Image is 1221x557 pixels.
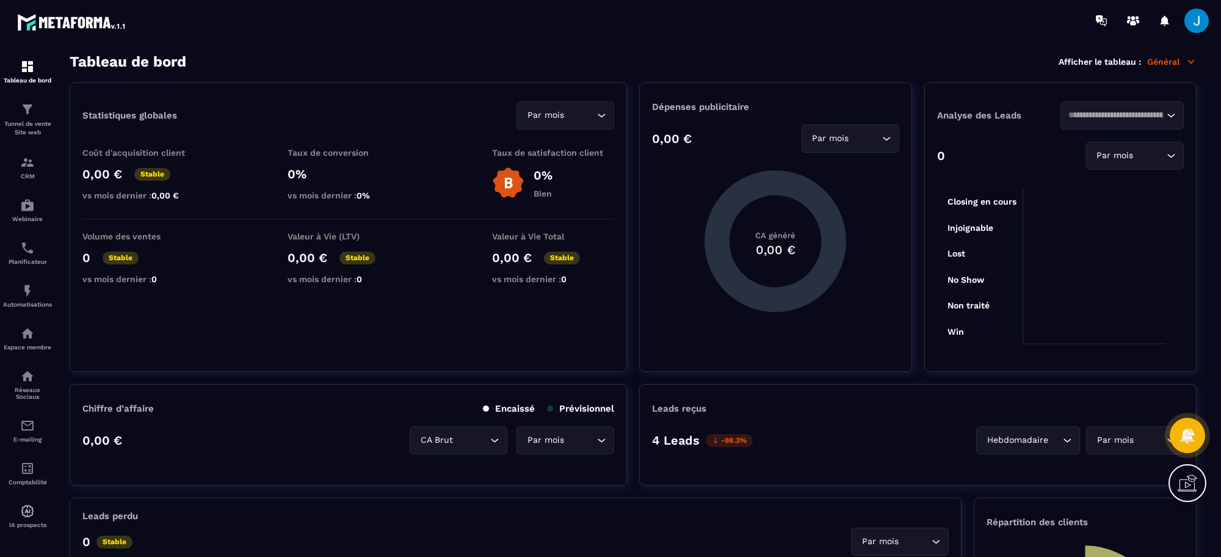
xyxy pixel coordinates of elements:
[82,511,138,522] p: Leads perdu
[82,167,122,181] p: 0,00 €
[492,231,614,241] p: Valeur à Vie Total
[492,274,614,284] p: vs mois dernier :
[151,191,179,200] span: 0,00 €
[410,426,507,454] div: Search for option
[534,168,553,183] p: 0%
[3,216,52,222] p: Webinaire
[1147,56,1197,67] p: Général
[1068,109,1164,122] input: Search for option
[984,434,1051,447] span: Hebdomadaire
[82,403,154,414] p: Chiffre d’affaire
[134,168,170,181] p: Stable
[987,517,1184,528] p: Répartition des clients
[82,274,205,284] p: vs mois dernier :
[544,252,580,264] p: Stable
[567,434,594,447] input: Search for option
[3,77,52,84] p: Tableau de bord
[3,231,52,274] a: schedulerschedulerPlanificateur
[561,274,567,284] span: 0
[1059,57,1141,67] p: Afficher le tableau :
[3,189,52,231] a: automationsautomationsWebinaire
[516,426,614,454] div: Search for option
[20,102,35,117] img: formation
[947,275,984,285] tspan: No Show
[3,301,52,308] p: Automatisations
[20,418,35,433] img: email
[810,132,852,145] span: Par mois
[492,148,614,158] p: Taux de satisfaction client
[17,11,127,33] img: logo
[976,426,1080,454] div: Search for option
[20,198,35,213] img: automations
[96,536,132,548] p: Stable
[652,101,899,112] p: Dépenses publicitaire
[288,148,410,158] p: Taux de conversion
[652,403,706,414] p: Leads reçus
[524,434,567,447] span: Par mois
[3,436,52,443] p: E-mailing
[82,433,122,448] p: 0,00 €
[20,59,35,74] img: formation
[357,274,362,284] span: 0
[3,274,52,317] a: automationsautomationsAutomatisations
[3,387,52,400] p: Réseaux Sociaux
[492,167,524,199] img: b-badge-o.b3b20ee6.svg
[1094,434,1136,447] span: Par mois
[947,249,965,258] tspan: Lost
[1094,149,1136,162] span: Par mois
[524,109,567,122] span: Par mois
[288,250,327,265] p: 0,00 €
[492,250,532,265] p: 0,00 €
[151,274,157,284] span: 0
[947,300,989,310] tspan: Non traité
[567,109,594,122] input: Search for option
[947,327,963,337] tspan: Win
[82,231,205,241] p: Volume des ventes
[82,110,177,121] p: Statistiques globales
[20,241,35,255] img: scheduler
[3,50,52,93] a: formationformationTableau de bord
[357,191,370,200] span: 0%
[534,189,553,198] p: Bien
[103,252,139,264] p: Stable
[20,461,35,476] img: accountant
[706,434,753,447] p: -98.3%
[652,433,700,448] p: 4 Leads
[82,250,90,265] p: 0
[82,148,205,158] p: Coût d'acquisition client
[652,131,692,146] p: 0,00 €
[937,110,1060,121] p: Analyse des Leads
[3,317,52,360] a: automationsautomationsEspace membre
[802,125,899,153] div: Search for option
[455,434,487,447] input: Search for option
[947,223,993,233] tspan: Injoignable
[288,167,410,181] p: 0%
[947,197,1016,207] tspan: Closing en cours
[20,326,35,341] img: automations
[3,522,52,528] p: IA prospects
[70,53,186,70] h3: Tableau de bord
[851,528,949,556] div: Search for option
[20,504,35,519] img: automations
[3,146,52,189] a: formationformationCRM
[20,369,35,384] img: social-network
[1086,426,1184,454] div: Search for option
[3,120,52,137] p: Tunnel de vente Site web
[339,252,375,264] p: Stable
[901,535,929,548] input: Search for option
[1136,434,1164,447] input: Search for option
[547,403,614,414] p: Prévisionnel
[82,534,90,549] p: 0
[82,191,205,200] p: vs mois dernier :
[3,452,52,495] a: accountantaccountantComptabilité
[3,258,52,265] p: Planificateur
[1136,149,1164,162] input: Search for option
[3,344,52,351] p: Espace membre
[3,409,52,452] a: emailemailE-mailing
[1060,101,1184,129] div: Search for option
[288,274,410,284] p: vs mois dernier :
[1086,142,1184,170] div: Search for option
[3,479,52,486] p: Comptabilité
[516,101,614,129] div: Search for option
[859,535,901,548] span: Par mois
